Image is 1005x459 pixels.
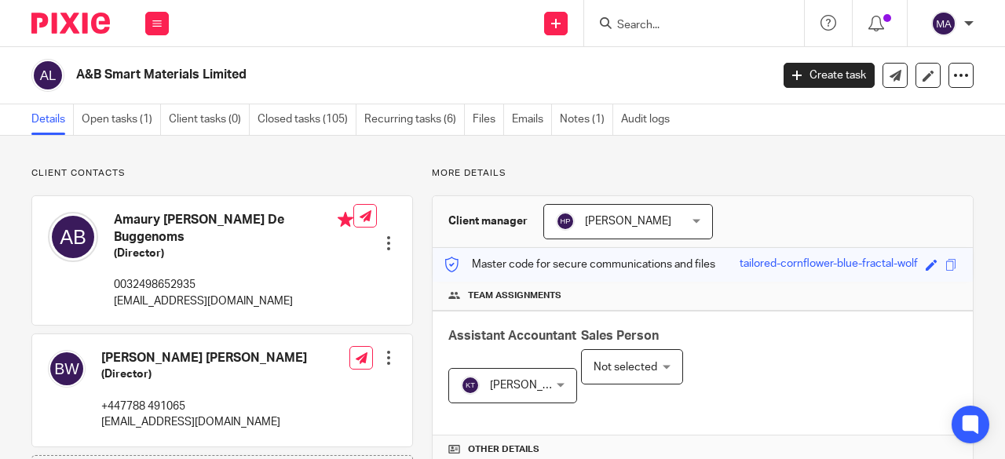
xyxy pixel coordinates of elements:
p: Client contacts [31,167,413,180]
a: Closed tasks (105) [258,104,356,135]
h3: Client manager [448,213,528,229]
h2: A&B Smart Materials Limited [76,67,623,83]
input: Search [616,19,757,33]
span: Other details [468,443,539,456]
h5: (Director) [101,366,307,382]
span: [PERSON_NAME] [585,216,671,227]
p: 0032498652935 [114,277,353,293]
a: Recurring tasks (6) [364,104,465,135]
i: Primary [338,212,353,228]
img: svg%3E [556,212,575,231]
img: svg%3E [461,376,480,395]
span: Assistant Accountant [448,330,576,342]
p: [EMAIL_ADDRESS][DOMAIN_NAME] [101,414,307,430]
span: [PERSON_NAME] [490,380,576,391]
img: svg%3E [48,350,86,388]
a: Files [473,104,504,135]
p: [EMAIL_ADDRESS][DOMAIN_NAME] [114,293,353,309]
a: Emails [512,104,552,135]
img: svg%3E [931,11,956,36]
a: Notes (1) [560,104,613,135]
p: More details [432,167,974,180]
h5: (Director) [114,246,353,261]
p: Master code for secure communications and files [444,257,715,272]
a: Client tasks (0) [169,104,250,135]
a: Details [31,104,74,135]
a: Create task [784,63,875,88]
a: Open tasks (1) [82,104,161,135]
span: Team assignments [468,290,561,302]
span: Sales Person [581,330,659,342]
div: tailored-cornflower-blue-fractal-wolf [740,256,918,274]
h4: Amaury [PERSON_NAME] De Buggenoms [114,212,353,246]
h4: [PERSON_NAME] [PERSON_NAME] [101,350,307,366]
span: Not selected [594,362,657,373]
p: +447788 491065 [101,399,307,414]
a: Audit logs [621,104,678,135]
img: svg%3E [31,59,64,92]
img: svg%3E [48,212,98,262]
img: Pixie [31,13,110,34]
